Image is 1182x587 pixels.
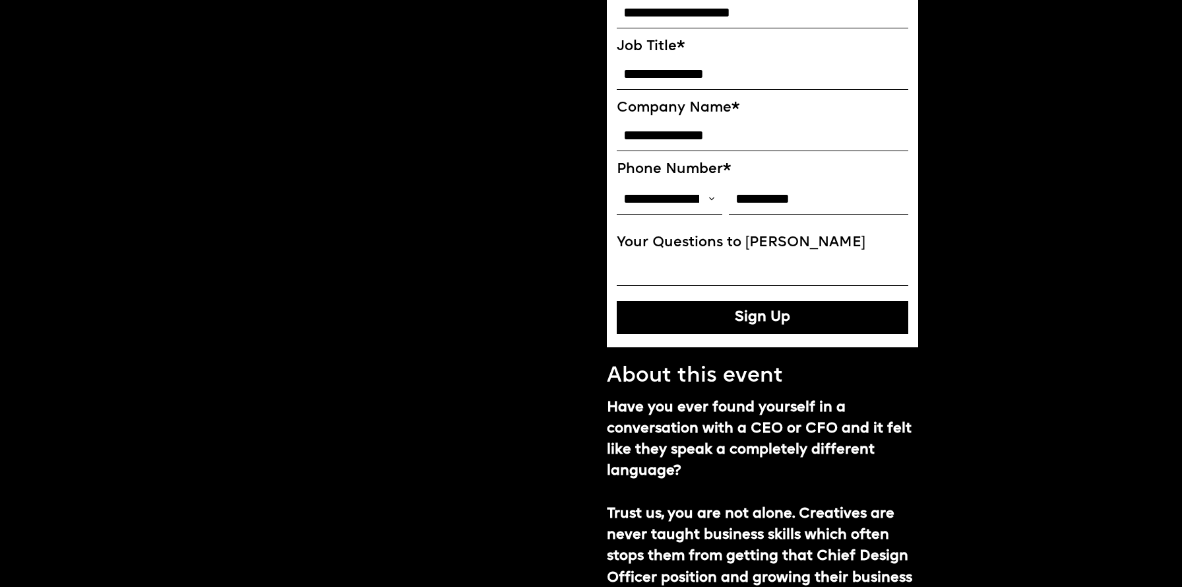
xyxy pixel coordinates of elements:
label: Phone Number [617,161,908,178]
button: Sign Up [617,301,908,334]
label: Job Title [617,38,908,55]
p: About this event [607,363,918,391]
label: Your Questions to [PERSON_NAME] [617,234,908,252]
label: Company Name [617,100,908,117]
